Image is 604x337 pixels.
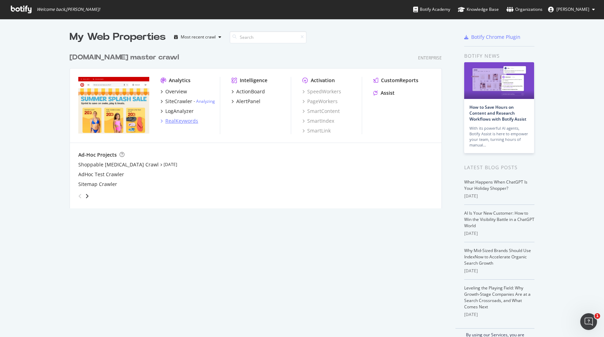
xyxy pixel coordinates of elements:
[165,88,187,95] div: Overview
[78,161,159,168] a: Shoppable [MEDICAL_DATA] Crawl
[70,52,179,63] div: [DOMAIN_NAME] master crawl
[231,98,260,105] a: AlertPanel
[464,34,520,41] a: Botify Chrome Plugin
[78,171,124,178] a: AdHoc Test Crawler
[37,7,100,12] span: Welcome back, [PERSON_NAME] !
[236,98,260,105] div: AlertPanel
[464,52,534,60] div: Botify news
[464,210,534,229] a: AI Is Your New Customer: How to Win the Visibility Battle in a ChatGPT World
[469,104,526,122] a: How to Save Hours on Content and Research Workflows with Botify Assist
[556,6,589,12] span: Nilamadhaba Mohapatra
[165,98,192,105] div: SiteCrawler
[464,311,534,318] div: [DATE]
[78,77,149,134] img: www.target.com
[230,31,307,43] input: Search
[236,88,265,95] div: ActionBoard
[469,126,529,148] div: With its powerful AI agents, Botify Assist is here to empower your team, turning hours of manual…
[471,34,520,41] div: Botify Chrome Plugin
[160,108,194,115] a: LogAnalyzer
[464,164,534,171] div: Latest Blog Posts
[302,108,340,115] a: SmartContent
[580,313,597,330] iframe: Intercom live chat
[464,179,527,191] a: What Happens When ChatGPT Is Your Holiday Shopper?
[78,151,117,158] div: Ad-Hoc Projects
[181,35,216,39] div: Most recent crawl
[169,77,190,84] div: Analytics
[70,44,447,208] div: grid
[70,52,182,63] a: [DOMAIN_NAME] master crawl
[464,62,534,99] img: How to Save Hours on Content and Research Workflows with Botify Assist
[171,31,224,43] button: Most recent crawl
[381,89,395,96] div: Assist
[311,77,335,84] div: Activation
[302,98,338,105] a: PageWorkers
[413,6,450,13] div: Botify Academy
[160,88,187,95] a: Overview
[464,268,534,274] div: [DATE]
[302,117,334,124] a: SmartIndex
[373,89,395,96] a: Assist
[464,248,531,266] a: Why Mid-Sized Brands Should Use IndexNow to Accelerate Organic Search Growth
[164,162,177,167] a: [DATE]
[160,117,198,124] a: RealKeywords
[194,98,215,104] div: -
[464,193,534,199] div: [DATE]
[160,98,215,105] a: SiteCrawler- Analyzing
[458,6,499,13] div: Knowledge Base
[506,6,542,13] div: Organizations
[302,88,341,95] a: SpeedWorkers
[542,4,601,15] button: [PERSON_NAME]
[231,88,265,95] a: ActionBoard
[418,55,442,61] div: Enterprise
[381,77,418,84] div: CustomReports
[165,108,194,115] div: LogAnalyzer
[85,193,89,200] div: angle-right
[595,313,600,319] span: 1
[196,98,215,104] a: Analyzing
[78,181,117,188] a: Sitemap Crawler
[302,127,331,134] a: SmartLink
[240,77,267,84] div: Intelligence
[464,230,534,237] div: [DATE]
[70,30,166,44] div: My Web Properties
[165,117,198,124] div: RealKeywords
[373,77,418,84] a: CustomReports
[75,191,85,202] div: angle-left
[464,285,531,310] a: Leveling the Playing Field: Why Growth-Stage Companies Are at a Search Crossroads, and What Comes...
